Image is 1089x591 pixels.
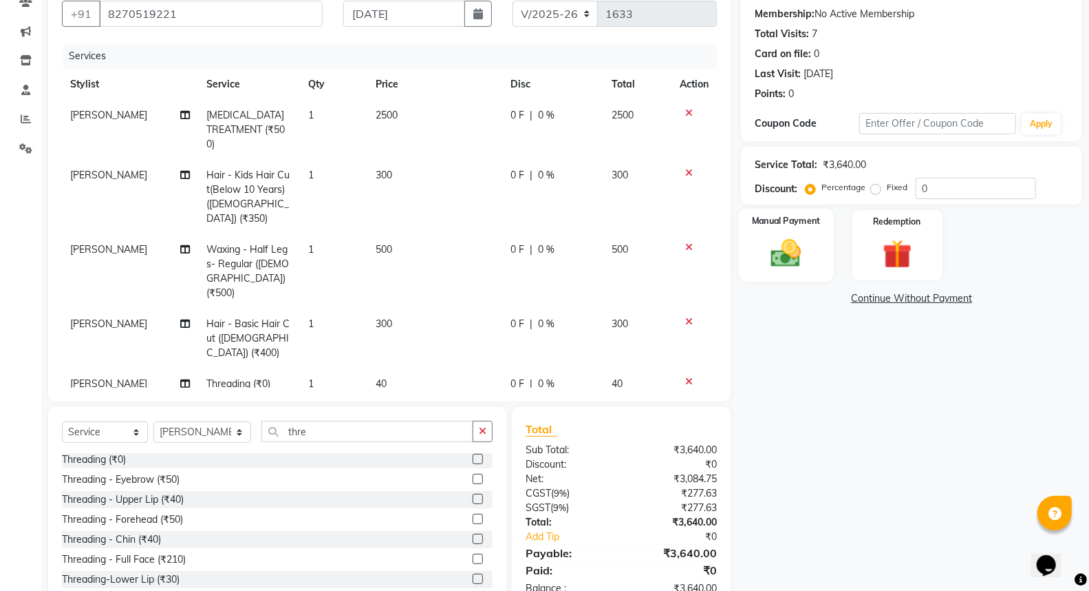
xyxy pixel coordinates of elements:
[70,169,147,181] span: [PERSON_NAME]
[812,27,817,41] div: 7
[554,488,567,499] span: 9%
[206,243,289,299] span: Waxing - Half Legs- Regular ([DEMOGRAPHIC_DATA]) (₹500)
[515,501,621,515] div: ( )
[70,377,147,390] span: [PERSON_NAME]
[515,530,638,544] a: Add Tip
[762,236,810,271] img: _cash.svg
[612,109,634,121] span: 2500
[612,318,628,330] span: 300
[538,317,554,331] span: 0 %
[515,515,621,530] div: Total:
[612,169,628,181] span: 300
[874,216,921,228] label: Redemption
[206,169,290,225] span: Hair - Kids Hair Cut(Below 10 Years) ([DEMOGRAPHIC_DATA]) (₹350)
[206,377,270,390] span: Threading (₹0)
[308,318,314,330] span: 1
[823,158,866,172] div: ₹3,640.00
[887,181,907,194] label: Fixed
[755,7,815,21] div: Membership:
[376,169,392,181] span: 300
[621,501,727,515] div: ₹277.63
[612,377,623,390] span: 40
[62,552,186,567] div: Threading - Full Face (₹210)
[530,108,532,123] span: |
[376,377,387,390] span: 40
[621,545,727,561] div: ₹3,640.00
[814,47,819,61] div: 0
[376,243,392,256] span: 500
[859,113,1016,134] input: Enter Offer / Coupon Code
[70,109,147,121] span: [PERSON_NAME]
[515,457,621,472] div: Discount:
[206,109,285,150] span: [MEDICAL_DATA] TREATMENT (₹500)
[308,243,314,256] span: 1
[755,158,817,172] div: Service Total:
[530,377,532,391] span: |
[639,530,727,544] div: ₹0
[526,487,551,499] span: CGST
[526,422,557,437] span: Total
[502,69,603,100] th: Disc
[755,87,786,101] div: Points:
[804,67,833,81] div: [DATE]
[63,43,727,69] div: Services
[308,377,314,390] span: 1
[752,214,821,227] label: Manual Payment
[515,472,621,486] div: Net:
[62,69,198,100] th: Stylist
[70,243,147,256] span: [PERSON_NAME]
[62,473,180,487] div: Threading - Eyebrow (₹50)
[621,457,727,472] div: ₹0
[62,532,161,547] div: Threading - Chin (₹40)
[515,486,621,501] div: ( )
[621,515,727,530] div: ₹3,640.00
[308,169,314,181] span: 1
[538,242,554,257] span: 0 %
[671,69,717,100] th: Action
[510,317,524,331] span: 0 F
[261,421,473,442] input: Search or Scan
[755,182,797,196] div: Discount:
[755,27,809,41] div: Total Visits:
[1022,114,1061,134] button: Apply
[515,443,621,457] div: Sub Total:
[62,512,183,527] div: Threading - Forehead (₹50)
[62,453,126,467] div: Threading (₹0)
[612,243,628,256] span: 500
[367,69,502,100] th: Price
[62,572,180,587] div: Threading-Lower Lip (₹30)
[1031,536,1075,577] iframe: chat widget
[755,116,859,131] div: Coupon Code
[515,545,621,561] div: Payable:
[744,291,1079,306] a: Continue Without Payment
[621,486,727,501] div: ₹277.63
[538,168,554,183] span: 0 %
[755,47,811,61] div: Card on file:
[538,377,554,391] span: 0 %
[376,109,398,121] span: 2500
[821,181,865,194] label: Percentage
[755,7,1068,21] div: No Active Membership
[621,562,727,579] div: ₹0
[206,318,290,359] span: Hair - Basic Hair Cut ([DEMOGRAPHIC_DATA]) (₹400)
[300,69,367,100] th: Qty
[376,318,392,330] span: 300
[62,1,100,27] button: +91
[198,69,300,100] th: Service
[510,242,524,257] span: 0 F
[788,87,794,101] div: 0
[755,67,801,81] div: Last Visit:
[510,377,524,391] span: 0 F
[553,502,566,513] span: 9%
[515,562,621,579] div: Paid:
[874,236,921,272] img: _gift.svg
[99,1,323,27] input: Search by Name/Mobile/Email/Code
[621,472,727,486] div: ₹3,084.75
[530,317,532,331] span: |
[621,443,727,457] div: ₹3,640.00
[62,493,184,507] div: Threading - Upper Lip (₹40)
[70,318,147,330] span: [PERSON_NAME]
[510,108,524,123] span: 0 F
[510,168,524,183] span: 0 F
[530,242,532,257] span: |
